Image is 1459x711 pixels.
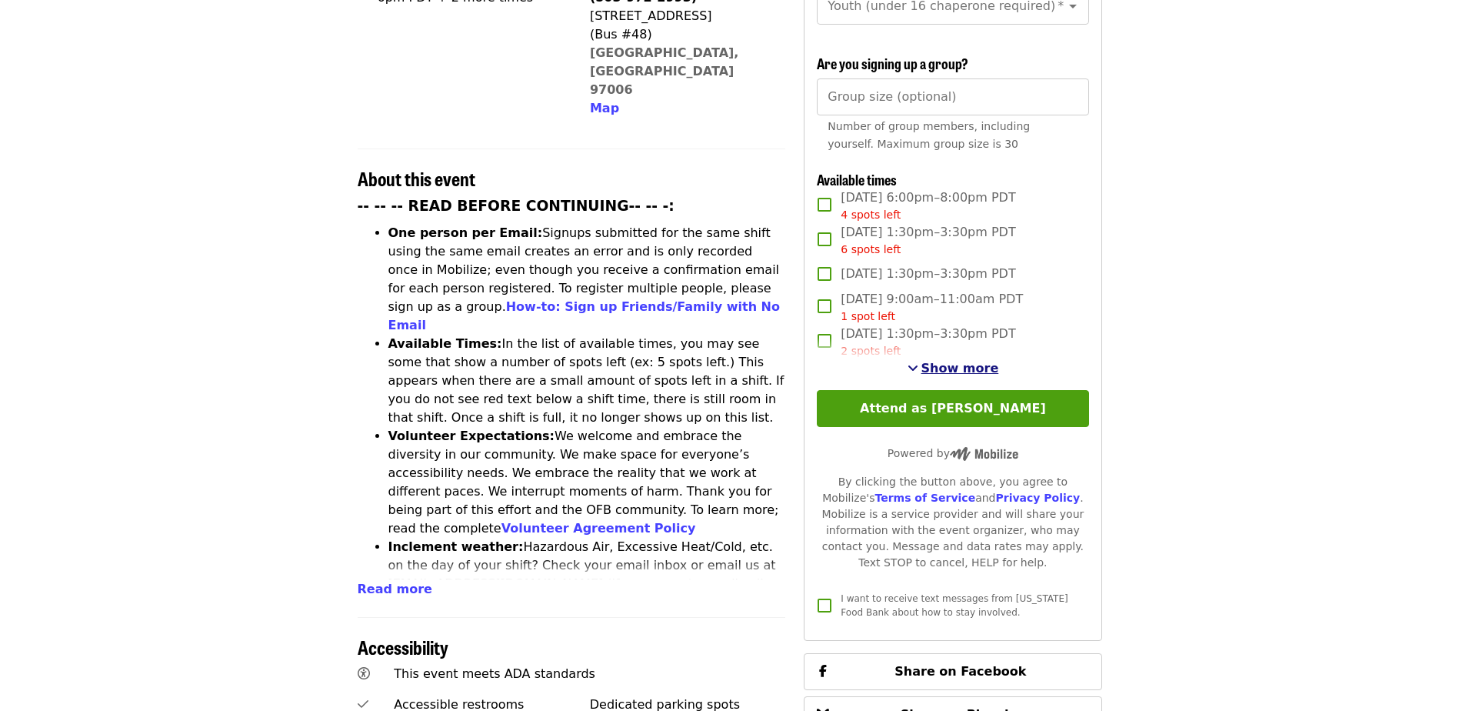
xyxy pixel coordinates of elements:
[590,99,619,118] button: Map
[908,359,999,378] button: See more timeslots
[501,521,696,536] a: Volunteer Agreement Policy
[394,666,595,681] span: This event meets ADA standards
[841,345,901,357] span: 2 spots left
[841,189,1015,223] span: [DATE] 6:00pm–8:00pm PDT
[358,165,475,192] span: About this event
[921,361,999,376] span: Show more
[817,78,1088,115] input: [object Object]
[841,243,901,255] span: 6 spots left
[841,209,901,221] span: 4 spots left
[590,25,773,44] div: (Bus #48)
[388,335,786,427] li: In the list of available times, you may see some that show a number of spots left (ex: 5 spots le...
[817,474,1088,571] div: By clicking the button above, you agree to Mobilize's and . Mobilize is a service provider and wi...
[590,7,773,25] div: [STREET_ADDRESS]
[388,427,786,538] li: We welcome and embrace the diversity in our community. We make space for everyone’s accessibility...
[874,492,975,504] a: Terms of Service
[841,593,1068,618] span: I want to receive text messages from [US_STATE] Food Bank about how to stay involved.
[841,310,895,322] span: 1 spot left
[388,538,786,630] li: Hazardous Air, Excessive Heat/Cold, etc. on the day of your shift? Check your email inbox or emai...
[590,45,739,97] a: [GEOGRAPHIC_DATA], [GEOGRAPHIC_DATA] 97006
[388,224,786,335] li: Signups submitted for the same shift using the same email creates an error and is only recorded o...
[804,653,1101,690] button: Share on Facebook
[388,225,543,240] strong: One person per Email:
[817,169,897,189] span: Available times
[388,539,524,554] strong: Inclement weather:
[358,633,448,660] span: Accessibility
[358,666,370,681] i: universal-access icon
[388,299,781,332] a: How-to: Sign up Friends/Family with No Email
[590,101,619,115] span: Map
[358,198,675,214] strong: -- -- -- READ BEFORE CONTINUING-- -- -:
[817,53,968,73] span: Are you signing up a group?
[388,336,502,351] strong: Available Times:
[841,290,1023,325] span: [DATE] 9:00am–11:00am PDT
[388,429,555,443] strong: Volunteer Expectations:
[841,325,1015,359] span: [DATE] 1:30pm–3:30pm PDT
[828,120,1030,150] span: Number of group members, including yourself. Maximum group size is 30
[817,390,1088,427] button: Attend as [PERSON_NAME]
[358,580,432,599] button: Read more
[358,582,432,596] span: Read more
[950,447,1018,461] img: Powered by Mobilize
[888,447,1018,459] span: Powered by
[841,223,1015,258] span: [DATE] 1:30pm–3:30pm PDT
[841,265,1015,283] span: [DATE] 1:30pm–3:30pm PDT
[995,492,1080,504] a: Privacy Policy
[894,664,1026,679] span: Share on Facebook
